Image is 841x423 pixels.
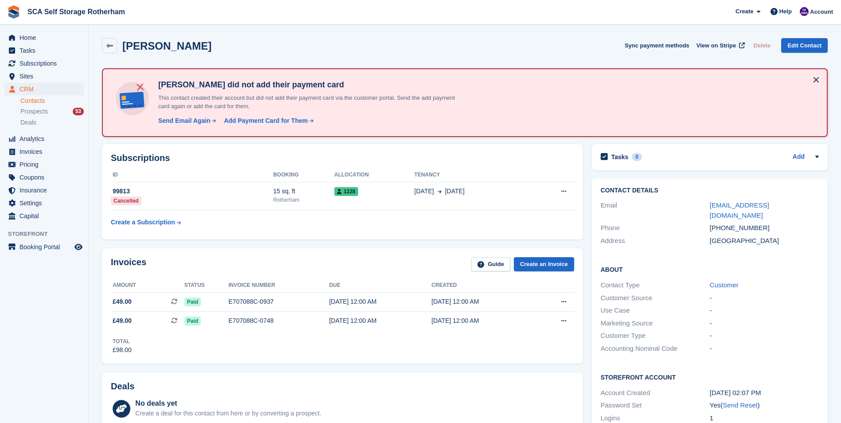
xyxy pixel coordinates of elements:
div: - [710,344,819,354]
a: menu [4,171,84,184]
div: 0 [632,153,642,161]
span: Paid [184,317,201,325]
div: Send Email Again [158,116,211,125]
a: SCA Self Storage Rotherham [24,4,129,19]
a: View on Stripe [693,38,747,53]
a: menu [4,44,84,57]
button: Sync payment methods [625,38,689,53]
div: Phone [601,223,710,233]
div: 15 sq. ft [273,187,334,196]
h2: Storefront Account [601,372,819,381]
div: 53 [73,108,84,115]
a: Contacts [20,97,84,105]
h2: Subscriptions [111,153,574,163]
div: Account Created [601,388,710,398]
a: menu [4,210,84,222]
button: Delete [750,38,774,53]
th: Created [431,278,534,293]
a: menu [4,184,84,196]
span: Invoices [20,145,73,158]
span: Subscriptions [20,57,73,70]
div: Contact Type [601,280,710,290]
span: Prospects [20,107,48,116]
th: Booking [273,168,334,182]
th: Allocation [334,168,415,182]
div: Address [601,236,710,246]
div: - [710,318,819,329]
div: [DATE] 12:00 AM [431,316,534,325]
a: menu [4,241,84,253]
span: CRM [20,83,73,95]
a: menu [4,158,84,171]
a: menu [4,145,84,158]
a: menu [4,83,84,95]
div: Customer Source [601,293,710,303]
div: Add Payment Card for Them [224,116,308,125]
span: Home [20,31,73,44]
a: menu [4,197,84,209]
div: Accounting Nominal Code [601,344,710,354]
div: Create a deal for this contact from here or by converting a prospect. [135,409,321,418]
img: no-card-linked-e7822e413c904bf8b177c4d89f31251c4716f9871600ec3ca5bfc59e148c83f4.svg [113,80,151,117]
div: 99813 [111,187,273,196]
div: [GEOGRAPHIC_DATA] [710,236,819,246]
span: Pricing [20,158,73,171]
a: menu [4,31,84,44]
span: View on Stripe [696,41,736,50]
a: Edit Contact [781,38,828,53]
span: Create [735,7,753,16]
span: Paid [184,298,201,306]
div: Email [601,200,710,220]
span: Insurance [20,184,73,196]
th: Due [329,278,431,293]
span: Account [810,8,833,16]
a: Preview store [73,242,84,252]
span: Sites [20,70,73,82]
div: [PHONE_NUMBER] [710,223,819,233]
a: Create a Subscription [111,214,181,231]
div: - [710,293,819,303]
th: ID [111,168,273,182]
a: Create an Invoice [514,257,574,272]
span: Help [779,7,792,16]
div: [DATE] 12:00 AM [329,316,431,325]
div: [DATE] 02:07 PM [710,388,819,398]
span: ( ) [720,401,759,409]
h2: Contact Details [601,187,819,194]
h2: Invoices [111,257,146,272]
h2: About [601,265,819,274]
a: Deals [20,118,84,127]
div: £98.00 [113,345,132,355]
span: £49.00 [113,316,132,325]
a: menu [4,70,84,82]
a: Send Reset [723,401,757,409]
div: Marketing Source [601,318,710,329]
a: Prospects 53 [20,107,84,116]
div: Total [113,337,132,345]
div: Use Case [601,305,710,316]
span: Deals [20,118,36,127]
span: £49.00 [113,297,132,306]
span: [DATE] [415,187,434,196]
th: Tenancy [415,168,531,182]
h4: [PERSON_NAME] did not add their payment card [155,80,465,90]
span: Tasks [20,44,73,57]
div: No deals yet [135,398,321,409]
div: Customer Type [601,331,710,341]
a: Guide [471,257,510,272]
span: 1228 [334,187,358,196]
div: Cancelled [111,196,141,205]
div: - [710,305,819,316]
div: Create a Subscription [111,218,175,227]
span: Booking Portal [20,241,73,253]
img: stora-icon-8386f47178a22dfd0bd8f6a31ec36ba5ce8667c1dd55bd0f319d3a0aa187defe.svg [7,5,20,19]
div: Yes [710,400,819,411]
span: Settings [20,197,73,209]
div: [DATE] 12:00 AM [329,297,431,306]
th: Status [184,278,229,293]
p: This contact created their account but did not add their payment card via the customer portal. Se... [155,94,465,111]
div: Rotherham [273,196,334,204]
span: [DATE] [445,187,465,196]
a: [EMAIL_ADDRESS][DOMAIN_NAME] [710,201,769,219]
h2: Tasks [611,153,629,161]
